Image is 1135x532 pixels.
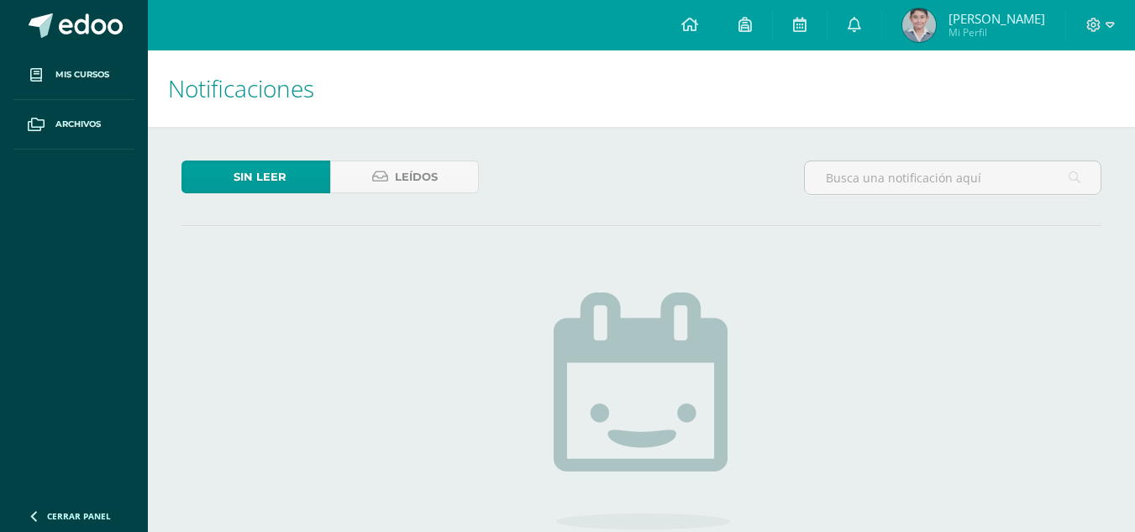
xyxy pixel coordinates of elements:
[13,50,134,100] a: Mis cursos
[948,10,1045,27] span: [PERSON_NAME]
[13,100,134,150] a: Archivos
[55,118,101,131] span: Archivos
[234,161,286,192] span: Sin leer
[181,161,330,193] a: Sin leer
[554,292,730,529] img: no_activities.png
[948,25,1045,40] span: Mi Perfil
[902,8,936,42] img: ca71864a5d0528a2f2ad2f0401821164.png
[55,68,109,82] span: Mis cursos
[168,72,314,104] span: Notificaciones
[395,161,438,192] span: Leídos
[330,161,479,193] a: Leídos
[47,510,111,522] span: Cerrar panel
[805,161,1101,194] input: Busca una notificación aquí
